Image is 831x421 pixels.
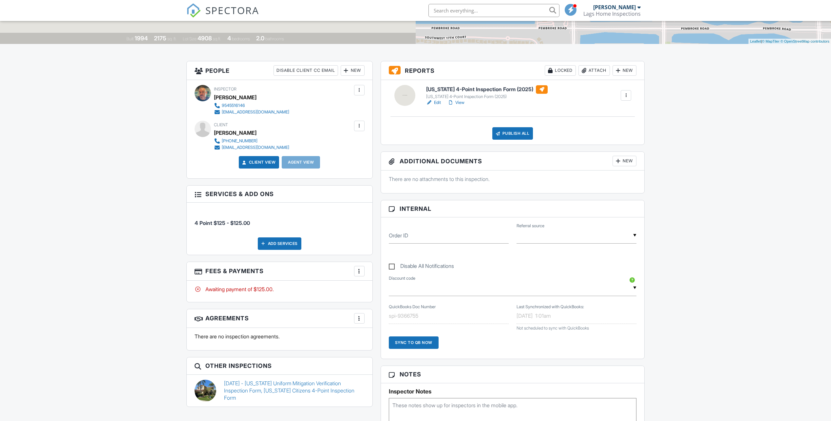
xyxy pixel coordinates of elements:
label: Referral source [517,223,544,229]
div: Add Services [258,237,301,250]
label: Disable All Notifications [389,263,454,271]
div: Publish All [492,127,533,140]
a: [US_STATE] 4-Point Inspection Form (2025) [US_STATE] 4-Point Inspection Form (2025) [426,85,548,100]
h3: Reports [381,61,645,80]
div: Sync to QB Now [389,336,439,349]
a: View [447,99,464,106]
h3: Fees & Payments [187,262,372,281]
h3: Notes [381,366,645,383]
span: Not scheduled to sync with QuickBooks [517,326,589,331]
h3: Agreements [187,309,372,328]
div: New [613,156,636,166]
span: Inspector [214,87,236,91]
div: 2.0 [256,35,264,42]
div: 9545516146 [222,103,245,108]
div: Lags Home Inspections [583,10,641,17]
span: Lot Size [183,36,197,41]
div: [US_STATE] 4-Point Inspection Form (2025) [426,94,548,99]
span: sq.ft. [213,36,221,41]
a: Leaflet [750,39,761,43]
input: Search everything... [428,4,559,17]
h3: People [187,61,372,80]
a: © OpenStreetMap contributors [781,39,829,43]
a: SPECTORA [186,9,259,23]
div: | [748,39,831,44]
a: © MapTiler [762,39,780,43]
div: [EMAIL_ADDRESS][DOMAIN_NAME] [222,145,289,150]
li: Service: 4 Point $125 [195,208,365,232]
h6: [US_STATE] 4-Point Inspection Form (2025) [426,85,548,94]
div: [PERSON_NAME] [214,92,256,102]
div: [PERSON_NAME] [214,128,256,138]
label: QuickBooks Doc Number [389,304,436,310]
a: Client View [241,159,276,166]
div: Attach [578,65,610,76]
a: [EMAIL_ADDRESS][DOMAIN_NAME] [214,144,289,151]
label: Discount code [389,275,415,281]
span: sq. ft. [167,36,177,41]
span: bedrooms [232,36,250,41]
p: There are no attachments to this inspection. [389,175,637,183]
a: [PHONE_NUMBER] [214,138,289,144]
a: [EMAIL_ADDRESS][DOMAIN_NAME] [214,109,289,115]
h5: Inspector Notes [389,388,637,395]
h3: Other Inspections [187,357,372,374]
div: [PHONE_NUMBER] [222,138,257,144]
div: Awaiting payment of $125.00. [195,286,365,293]
label: Last Synchronized with QuickBooks: [517,304,584,310]
span: bathrooms [265,36,284,41]
h3: Additional Documents [381,152,645,170]
a: 9545516146 [214,102,289,109]
div: 4 [227,35,231,42]
h3: Services & Add ons [187,186,372,203]
a: [DATE] - [US_STATE] Uniform Mitigation Verification Inspection Form, [US_STATE] Citizens 4-Point ... [224,380,365,402]
a: Edit [426,99,441,106]
span: 4 Point $125 - $125.00 [195,220,250,226]
div: Locked [545,65,576,76]
p: There are no inspection agreements. [195,333,365,340]
span: SPECTORA [205,3,259,17]
div: 2175 [154,35,166,42]
h3: Internal [381,200,645,217]
label: Order ID [389,232,408,239]
span: Client [214,122,228,127]
div: [EMAIL_ADDRESS][DOMAIN_NAME] [222,110,289,115]
div: New [341,65,365,76]
div: New [613,65,636,76]
img: The Best Home Inspection Software - Spectora [186,3,201,18]
div: Disable Client CC Email [274,65,338,76]
div: 1994 [135,35,148,42]
div: [PERSON_NAME] [593,4,636,10]
span: Built [126,36,134,41]
div: 4908 [198,35,212,42]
